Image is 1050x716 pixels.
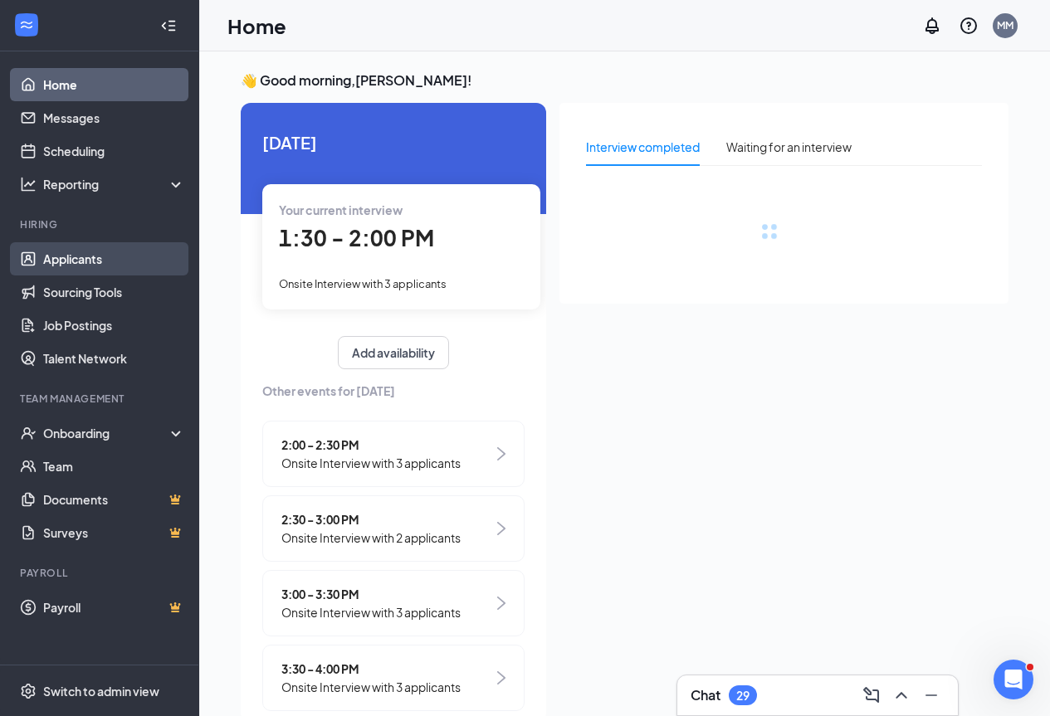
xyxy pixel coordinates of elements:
[43,591,185,624] a: PayrollCrown
[691,686,720,704] h3: Chat
[43,309,185,342] a: Job Postings
[20,683,37,699] svg: Settings
[20,392,182,406] div: Team Management
[43,425,171,441] div: Onboarding
[43,342,185,375] a: Talent Network
[858,682,885,709] button: ComposeMessage
[281,603,461,621] span: Onsite Interview with 3 applicants
[20,425,37,441] svg: UserCheck
[281,528,461,547] span: Onsite Interview with 2 applicants
[862,685,882,705] svg: ComposeMessage
[281,585,461,603] span: 3:00 - 3:30 PM
[43,68,185,101] a: Home
[262,129,525,155] span: [DATE]
[43,101,185,134] a: Messages
[20,217,182,231] div: Hiring
[918,682,945,709] button: Minimize
[20,176,37,192] svg: Analysis
[994,660,1033,699] iframe: Intercom live chat
[281,436,461,454] span: 2:00 - 2:30 PM
[726,138,852,156] div: Waiting for an interview
[338,336,449,369] button: Add availability
[959,16,979,36] svg: QuestionInfo
[43,683,159,699] div: Switch to admin view
[262,382,525,400] span: Other events for [DATE]
[281,454,461,472] span: Onsite Interview with 3 applicants
[888,682,915,709] button: ChevronUp
[586,138,700,156] div: Interview completed
[279,277,447,290] span: Onsite Interview with 3 applicants
[20,566,182,580] div: Payroll
[43,176,186,192] div: Reporting
[997,18,1013,32] div: MM
[43,450,185,483] a: Team
[281,510,461,528] span: 2:30 - 3:00 PM
[160,17,177,34] svg: Collapse
[922,16,942,36] svg: Notifications
[279,202,403,217] span: Your current interview
[43,516,185,549] a: SurveysCrown
[921,685,941,705] svg: Minimize
[43,242,185,275] a: Applicants
[43,134,185,168] a: Scheduling
[281,660,461,678] span: 3:30 - 4:00 PM
[227,12,286,40] h1: Home
[281,678,461,696] span: Onsite Interview with 3 applicants
[279,224,434,251] span: 1:30 - 2:00 PM
[18,17,35,33] svg: WorkstreamLogo
[43,275,185,309] a: Sourcing Tools
[736,689,750,703] div: 29
[241,71,1008,90] h3: 👋 Good morning, [PERSON_NAME] !
[43,483,185,516] a: DocumentsCrown
[891,685,911,705] svg: ChevronUp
